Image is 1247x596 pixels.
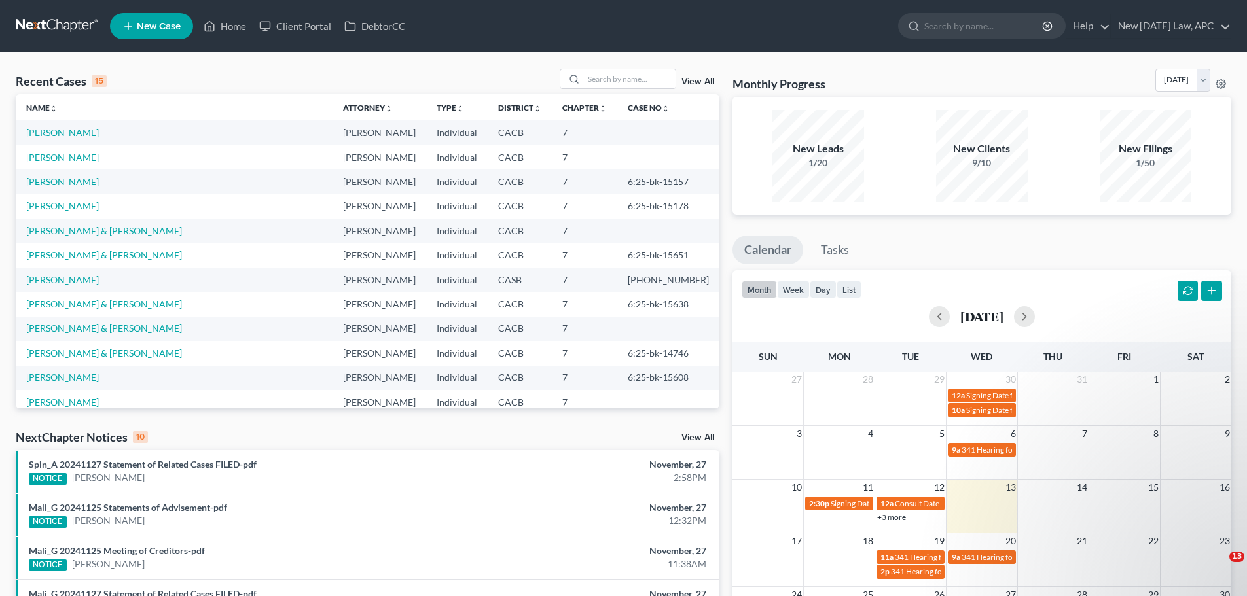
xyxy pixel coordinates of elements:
[861,533,875,549] span: 18
[333,219,426,243] td: [PERSON_NAME]
[26,347,182,359] a: [PERSON_NAME] & [PERSON_NAME]
[895,499,1014,508] span: Consult Date for [PERSON_NAME]
[628,103,670,113] a: Case Nounfold_more
[26,298,182,309] a: [PERSON_NAME] & [PERSON_NAME]
[936,156,1028,169] div: 9/10
[426,366,488,390] td: Individual
[772,141,864,156] div: New Leads
[1100,141,1191,156] div: New Filings
[952,445,960,455] span: 9a
[16,429,148,445] div: NextChapter Notices
[891,567,1008,576] span: 341 Hearing for [PERSON_NAME]
[662,105,670,113] i: unfold_more
[1152,372,1160,387] span: 1
[552,366,617,390] td: 7
[426,194,488,219] td: Individual
[552,219,617,243] td: 7
[960,309,1003,323] h2: [DATE]
[333,390,426,414] td: [PERSON_NAME]
[16,73,107,89] div: Recent Cases
[877,512,906,522] a: +3 more
[488,366,552,390] td: CACB
[828,351,851,362] span: Mon
[26,372,99,383] a: [PERSON_NAME]
[29,502,227,513] a: Mali_G 20241125 Statements of Advisement-pdf
[952,405,965,415] span: 10a
[1187,351,1204,362] span: Sat
[584,69,676,88] input: Search by name...
[488,317,552,341] td: CACB
[489,458,706,471] div: November, 27
[498,103,541,113] a: Districtunfold_more
[966,405,1083,415] span: Signing Date for [PERSON_NAME]
[333,120,426,145] td: [PERSON_NAME]
[137,22,181,31] span: New Case
[133,431,148,443] div: 10
[880,499,894,508] span: 12a
[790,533,803,549] span: 17
[488,243,552,267] td: CACB
[426,292,488,316] td: Individual
[936,141,1028,156] div: New Clients
[552,145,617,169] td: 7
[1100,156,1191,169] div: 1/50
[488,145,552,169] td: CACB
[938,426,946,442] span: 5
[861,372,875,387] span: 28
[552,120,617,145] td: 7
[333,268,426,292] td: [PERSON_NAME]
[426,120,488,145] td: Individual
[759,351,778,362] span: Sun
[552,390,617,414] td: 7
[552,317,617,341] td: 7
[426,145,488,169] td: Individual
[72,514,145,527] a: [PERSON_NAME]
[562,103,607,113] a: Chapterunfold_more
[426,268,488,292] td: Individual
[426,219,488,243] td: Individual
[426,390,488,414] td: Individual
[966,391,1083,400] span: Signing Date for [PERSON_NAME]
[732,76,825,92] h3: Monthly Progress
[777,281,810,298] button: week
[489,557,706,570] div: 11:38AM
[1066,14,1110,38] a: Help
[681,77,714,86] a: View All
[681,433,714,442] a: View All
[1081,426,1089,442] span: 7
[1202,552,1234,583] iframe: Intercom live chat
[1117,351,1131,362] span: Fri
[488,219,552,243] td: CACB
[26,200,99,211] a: [PERSON_NAME]
[488,292,552,316] td: CACB
[902,351,919,362] span: Tue
[489,544,706,557] div: November, 27
[489,501,706,514] div: November, 27
[333,317,426,341] td: [PERSON_NAME]
[1075,372,1089,387] span: 31
[552,341,617,365] td: 7
[26,396,99,408] a: [PERSON_NAME]
[26,323,182,334] a: [PERSON_NAME] & [PERSON_NAME]
[880,552,894,562] span: 11a
[253,14,338,38] a: Client Portal
[488,194,552,219] td: CACB
[456,105,464,113] i: unfold_more
[552,268,617,292] td: 7
[338,14,412,38] a: DebtorCC
[790,372,803,387] span: 27
[895,552,1047,562] span: 341 Hearing for Chestnut, [PERSON_NAME]
[333,292,426,316] td: [PERSON_NAME]
[488,341,552,365] td: CACB
[385,105,393,113] i: unfold_more
[933,372,946,387] span: 29
[1223,426,1231,442] span: 9
[489,514,706,527] div: 12:32PM
[333,341,426,365] td: [PERSON_NAME]
[952,391,965,400] span: 12a
[333,366,426,390] td: [PERSON_NAME]
[1223,372,1231,387] span: 2
[617,366,719,390] td: 6:25-bk-15608
[810,281,837,298] button: day
[29,459,257,470] a: Spin_A 20241127 Statement of Related Cases FILED-pdf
